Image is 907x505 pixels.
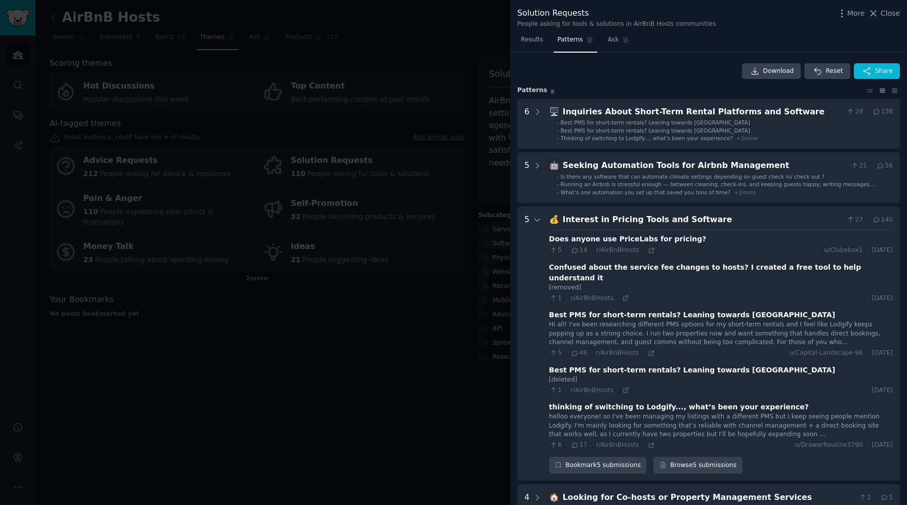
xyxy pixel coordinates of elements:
div: - [557,173,559,180]
div: Looking for Co-hosts or Property Management Services [563,491,855,504]
span: Best PMS for short-term rentals? Leaning towards [GEOGRAPHIC_DATA] [561,119,750,125]
span: · [642,350,644,357]
span: Thinking of switching to Lodgify..., what’s been your experience? [561,135,733,141]
span: 🏠 [549,492,559,502]
button: More [837,8,865,19]
span: · [565,442,567,449]
span: 1 [549,386,562,395]
div: [removed] [549,283,893,292]
span: · [565,387,567,394]
button: Bookmark5 submissions [549,457,647,474]
span: · [871,161,873,171]
span: Is there any software that can automate climate settings depending on guest check in/ check out ? [561,174,825,180]
span: r/AirBnBHosts [596,441,639,448]
span: · [867,294,869,303]
span: Running an Airbnb is stressful enough — between cleaning, check-ins, and keeping guests happy, wr... [561,181,888,201]
div: - [557,189,559,196]
span: · [591,350,592,357]
span: · [867,441,869,450]
span: u/DrawerRoutine3790 [795,441,862,450]
a: Download [742,63,801,79]
span: More [847,8,865,19]
span: [DATE] [872,386,893,395]
span: 5 [549,349,562,358]
div: helloo everyone! so I've been managing my listings with a different PMS but I keep seeing people ... [549,412,893,439]
span: Pattern s [517,86,547,95]
span: Results [521,35,543,45]
div: - [557,181,559,188]
div: 6 [524,106,529,142]
div: Bookmark 5 submissions [549,457,647,474]
span: + 2 more [734,189,756,195]
span: · [591,247,592,254]
button: Reset [804,63,850,79]
div: 5 [524,214,529,474]
a: Patterns [554,32,597,53]
span: [DATE] [872,294,893,303]
span: r/AirBnBHosts [596,246,639,254]
span: 6 [549,441,562,450]
span: · [867,386,869,395]
span: · [591,442,592,449]
span: · [867,246,869,255]
a: Ask [604,32,633,53]
span: · [617,294,619,302]
span: 8 [551,89,554,95]
a: Results [517,32,547,53]
span: [DATE] [872,349,893,358]
div: Solution Requests [517,7,716,20]
span: 46 [570,349,587,358]
span: Share [875,67,893,76]
div: thinking of switching to Lodgify..., what’s been your experience? [549,402,809,412]
span: 28 [846,107,863,116]
span: 21 [850,161,867,171]
span: · [642,442,644,449]
span: · [867,216,869,225]
div: Inquiries About Short-Term Rental Platforms and Software [563,106,843,118]
button: Share [854,63,900,79]
span: 138 [872,107,893,116]
button: Close [868,8,900,19]
span: r/AirBnBHosts [570,387,613,394]
span: 5 [549,246,562,255]
span: Patterns [557,35,583,45]
div: - [557,135,559,142]
span: Reset [826,67,843,76]
span: r/AirBnBHosts [570,294,613,302]
span: + 3 more [736,135,758,141]
div: Best PMS for short-term rentals? Leaning towards [GEOGRAPHIC_DATA] [549,310,836,320]
span: [DATE] [872,246,893,255]
span: 2 [858,493,871,502]
span: 14 [570,246,587,255]
span: Best PMS for short-term rentals? Leaning towards [GEOGRAPHIC_DATA] [561,128,750,134]
span: u/Capital-Landscape-96 [790,349,863,358]
span: · [565,294,567,302]
span: [DATE] [872,441,893,450]
span: 5 [880,493,893,502]
span: u/Clubebox1 [824,246,863,255]
span: · [565,350,567,357]
span: · [867,107,869,116]
div: Does anyone use PriceLabs for pricing? [549,234,707,244]
div: Best PMS for short-term rentals? Leaning towards [GEOGRAPHIC_DATA] [549,365,836,375]
span: 140 [872,216,893,225]
span: 🖥️ [549,107,559,116]
div: - [557,127,559,134]
span: Ask [608,35,619,45]
span: 1 [549,294,562,303]
span: 56 [876,161,893,171]
div: Seeking Automation Tools for Airbnb Management [563,159,847,172]
a: Browse5 submissions [653,457,742,474]
div: [deleted] [549,375,893,385]
span: · [565,247,567,254]
span: · [642,247,644,254]
span: 17 [570,441,587,450]
div: Interest in Pricing Tools and Software [563,214,843,226]
span: 💰 [549,215,559,224]
div: Confused about the service fee changes to hosts? I created a free tool to help understand it [549,262,893,283]
span: Close [881,8,900,19]
div: - [557,119,559,126]
div: People asking for tools & solutions in AirBnB Hosts communities [517,20,716,29]
span: · [875,493,877,502]
span: · [867,349,869,358]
